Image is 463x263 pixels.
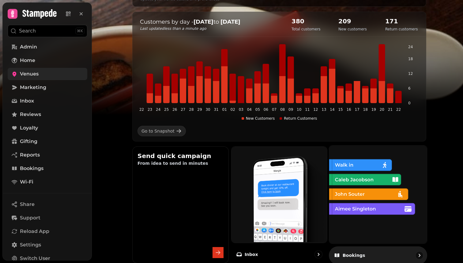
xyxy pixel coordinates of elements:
a: Inbox [8,95,87,107]
tspan: 18 [408,57,413,61]
tspan: 06 [264,107,268,112]
span: Wi-Fi [20,178,33,186]
h2: Send quick campaign [137,152,224,160]
span: Venues [20,70,39,78]
tspan: 6 [408,86,411,91]
a: Bookings [8,162,87,175]
a: Go to Snapshot [137,126,186,136]
tspan: 04 [247,107,252,112]
tspan: 28 [189,107,194,112]
p: Last updated less than a minute ago [140,26,279,31]
tspan: 08 [280,107,285,112]
h2: 209 [338,17,367,25]
tspan: 09 [288,107,293,112]
span: Inbox [20,97,34,105]
tspan: 14 [330,107,334,112]
p: New customers [338,27,367,32]
tspan: 05 [255,107,260,112]
tspan: 22 [396,107,401,112]
tspan: 11 [305,107,310,112]
tspan: 07 [272,107,277,112]
tspan: 18 [363,107,368,112]
tspan: 30 [205,107,210,112]
tspan: 0 [408,101,411,105]
tspan: 15 [338,107,343,112]
tspan: 10 [297,107,301,112]
span: Reports [20,151,40,159]
tspan: 31 [214,107,218,112]
p: From idea to send in minutes [137,160,224,166]
p: Total customers [292,27,321,32]
button: Reload App [8,225,87,238]
span: Gifting [20,138,37,145]
span: Marketing [20,84,46,91]
tspan: 21 [388,107,393,112]
div: Go to Snapshot [141,128,175,134]
a: Settings [8,239,87,251]
span: Admin [20,43,37,51]
p: Search [19,27,36,35]
img: Bookings [329,145,426,243]
p: Inbox [245,251,258,257]
a: Marketing [8,81,87,94]
a: Reviews [8,108,87,121]
tspan: 29 [197,107,202,112]
p: Return customers [385,27,418,32]
tspan: 02 [231,107,235,112]
span: Reload App [20,228,49,235]
tspan: 16 [346,107,351,112]
p: Customers by day - to [140,17,279,26]
tspan: 20 [380,107,384,112]
a: Gifting [8,135,87,148]
a: Loyalty [8,122,87,134]
a: Admin [8,41,87,53]
button: Share [8,198,87,211]
a: Venues [8,68,87,80]
span: Settings [20,241,41,249]
tspan: 12 [408,72,413,76]
svg: go to [416,252,422,258]
svg: go to [315,251,322,257]
h2: 171 [385,17,418,25]
tspan: 03 [239,107,243,112]
span: Switch User [20,255,50,262]
div: New Customers [242,116,275,121]
tspan: 27 [181,107,185,112]
tspan: 24 [156,107,160,112]
button: Search⌘K [8,25,87,37]
strong: [DATE] [220,18,240,25]
tspan: 23 [148,107,152,112]
div: ⌘K [75,28,85,34]
tspan: 25 [164,107,169,112]
span: Home [20,57,35,64]
tspan: 19 [371,107,376,112]
div: Return Customers [280,116,317,121]
span: Reviews [20,111,41,118]
img: Inbox [231,146,327,242]
tspan: 26 [172,107,177,112]
tspan: 24 [408,45,413,49]
strong: [DATE] [194,18,213,25]
button: Support [8,212,87,224]
span: Support [20,214,40,222]
a: Home [8,54,87,67]
tspan: 01 [222,107,227,112]
span: Bookings [20,165,43,172]
a: Reports [8,149,87,161]
tspan: 12 [313,107,318,112]
h2: 380 [292,17,321,25]
tspan: 22 [139,107,144,112]
a: Wi-Fi [8,176,87,188]
tspan: 13 [322,107,326,112]
span: Loyalty [20,124,38,132]
p: Bookings [343,252,365,258]
span: Share [20,201,35,208]
tspan: 17 [355,107,359,112]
